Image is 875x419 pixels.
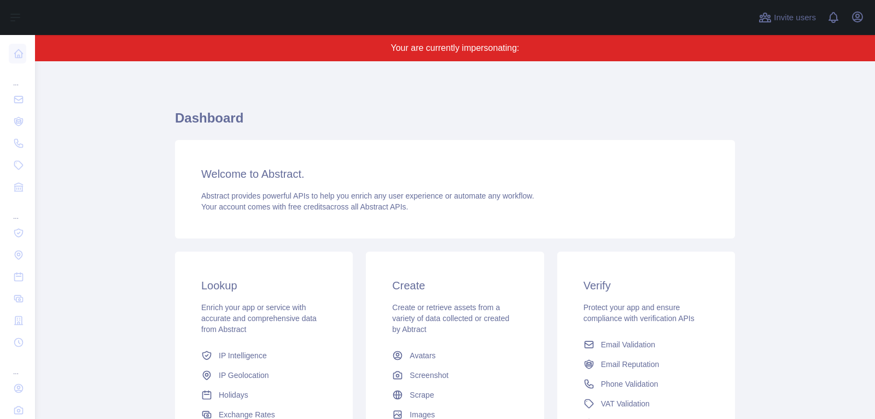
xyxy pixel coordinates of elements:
h3: Verify [584,278,709,293]
a: Screenshot [388,365,522,385]
span: Email Validation [601,339,655,350]
div: ... [9,66,26,88]
span: Create or retrieve assets from a variety of data collected or created by Abtract [392,303,509,334]
div: ... [9,354,26,376]
button: Invite users [756,9,818,26]
span: Enrich your app or service with accurate and comprehensive data from Abstract [201,303,317,334]
a: Phone Validation [579,374,713,394]
a: Scrape [388,385,522,405]
span: Screenshot [410,370,448,381]
a: Avatars [388,346,522,365]
a: Email Reputation [579,354,713,374]
span: Invite users [774,11,816,24]
div: ... [9,199,26,221]
span: IP Intelligence [219,350,267,361]
h1: Dashboard [175,109,735,136]
span: Phone Validation [601,379,658,389]
span: VAT Validation [601,398,650,409]
a: IP Geolocation [197,365,331,385]
a: IP Intelligence [197,346,331,365]
h3: Welcome to Abstract. [201,166,709,182]
span: Your are currently impersonating: [390,43,519,53]
h3: Lookup [201,278,326,293]
span: IP Geolocation [219,370,269,381]
a: Holidays [197,385,331,405]
a: VAT Validation [579,394,713,414]
span: Holidays [219,389,248,400]
span: free credits [288,202,326,211]
span: Avatars [410,350,435,361]
h3: Create [392,278,517,293]
span: Protect your app and ensure compliance with verification APIs [584,303,695,323]
span: Scrape [410,389,434,400]
span: Abstract provides powerful APIs to help you enrich any user experience or automate any workflow. [201,191,534,200]
a: Email Validation [579,335,713,354]
span: Your account comes with across all Abstract APIs. [201,202,408,211]
span: Email Reputation [601,359,660,370]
